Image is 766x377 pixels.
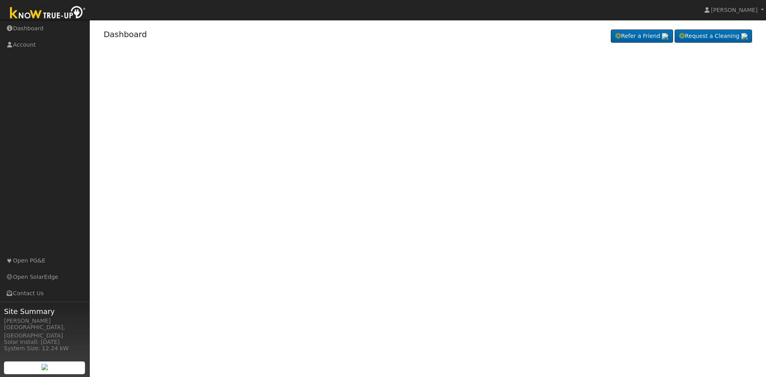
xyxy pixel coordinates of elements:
div: [PERSON_NAME] [4,317,85,325]
img: retrieve [741,33,748,39]
img: retrieve [41,364,48,370]
span: Site Summary [4,306,85,317]
img: Know True-Up [6,4,90,22]
div: [GEOGRAPHIC_DATA], [GEOGRAPHIC_DATA] [4,323,85,340]
a: Refer a Friend [611,30,673,43]
div: System Size: 12.24 kW [4,344,85,353]
img: retrieve [662,33,668,39]
span: [PERSON_NAME] [711,7,758,13]
a: Request a Cleaning [675,30,752,43]
div: Solar Install: [DATE] [4,338,85,346]
a: Dashboard [104,30,147,39]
